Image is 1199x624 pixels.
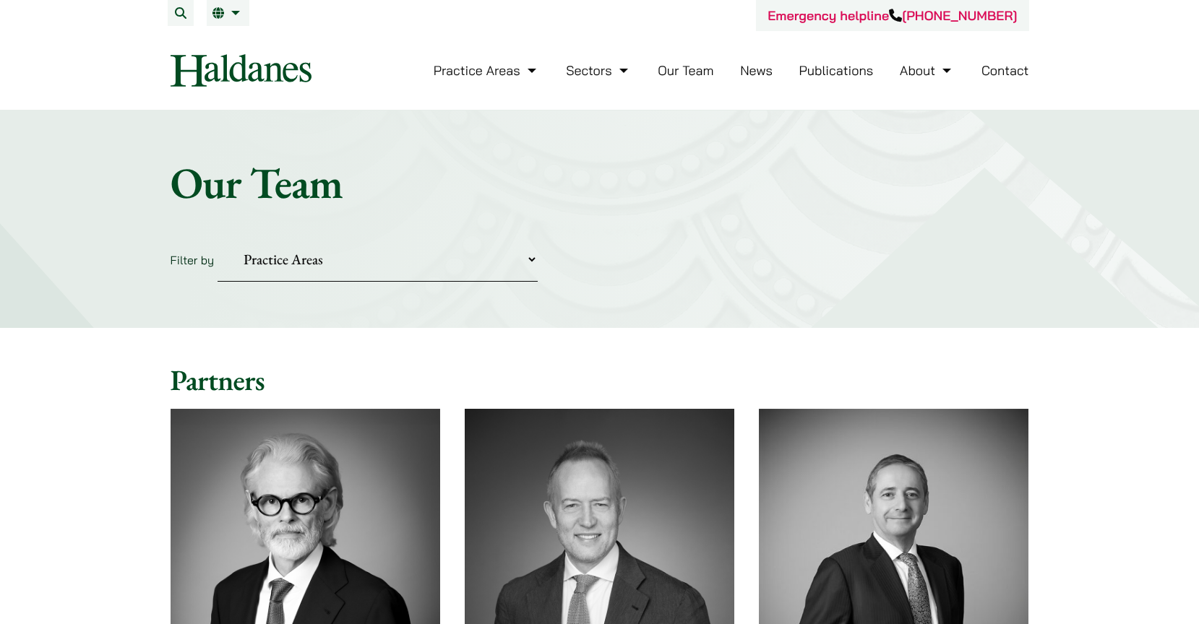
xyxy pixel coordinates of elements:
[768,7,1017,24] a: Emergency helpline[PHONE_NUMBER]
[212,7,244,19] a: EN
[171,54,311,87] img: Logo of Haldanes
[566,62,631,79] a: Sectors
[799,62,874,79] a: Publications
[434,62,540,79] a: Practice Areas
[171,253,215,267] label: Filter by
[900,62,955,79] a: About
[658,62,713,79] a: Our Team
[981,62,1029,79] a: Contact
[171,363,1029,397] h2: Partners
[740,62,773,79] a: News
[171,157,1029,209] h1: Our Team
